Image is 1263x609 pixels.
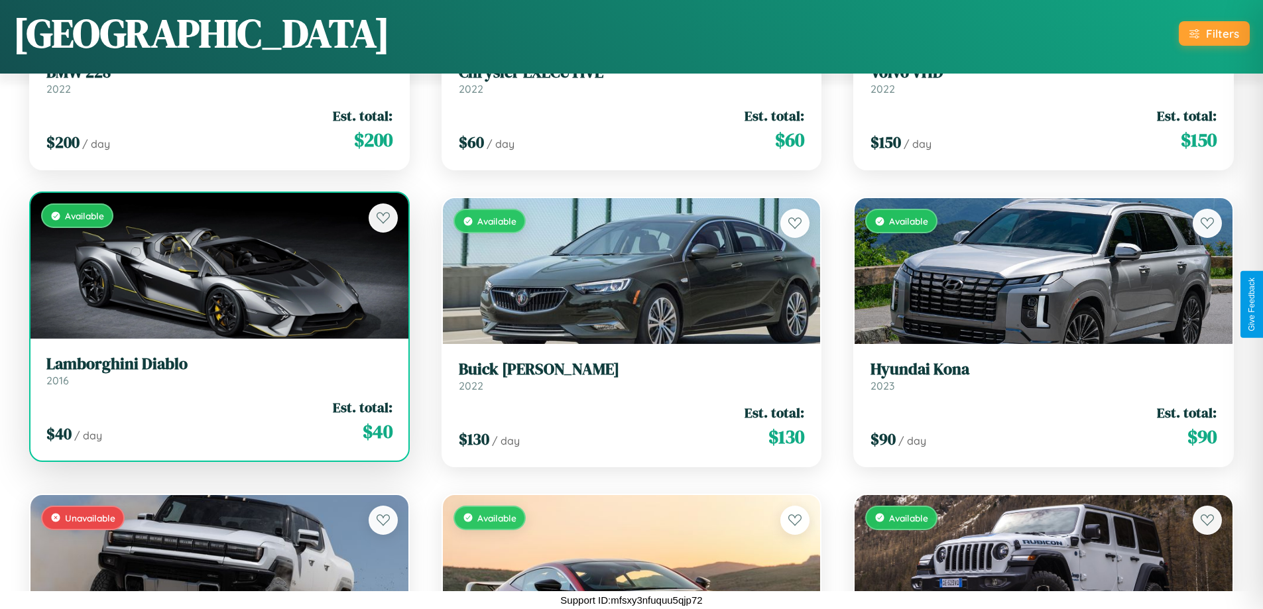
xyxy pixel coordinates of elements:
span: $ 40 [46,423,72,445]
a: Lamborghini Diablo2016 [46,355,392,387]
span: 2016 [46,374,69,387]
span: 2022 [871,82,895,95]
span: / day [74,429,102,442]
a: Hyundai Kona2023 [871,360,1217,392]
h1: [GEOGRAPHIC_DATA] [13,6,390,60]
span: $ 130 [768,423,804,450]
span: $ 40 [363,418,392,445]
span: Available [889,512,928,524]
span: $ 60 [459,131,484,153]
button: Filters [1179,21,1250,46]
span: Available [889,215,928,227]
span: Est. total: [333,106,392,125]
span: / day [898,434,926,447]
span: Unavailable [65,512,115,524]
a: Volvo VHD2022 [871,63,1217,95]
span: $ 200 [46,131,80,153]
span: / day [487,137,514,150]
h3: Buick [PERSON_NAME] [459,360,805,379]
span: / day [492,434,520,447]
span: Available [65,210,104,221]
span: / day [82,137,110,150]
p: Support ID: mfsxy3nfuquu5qjp72 [560,591,702,609]
h3: Hyundai Kona [871,360,1217,379]
span: $ 60 [775,127,804,153]
span: Available [477,512,516,524]
span: Est. total: [1157,106,1217,125]
span: $ 130 [459,428,489,450]
span: 2022 [459,82,483,95]
a: Buick [PERSON_NAME]2022 [459,360,805,392]
span: $ 90 [871,428,896,450]
span: $ 200 [354,127,392,153]
div: Filters [1206,27,1239,40]
span: $ 90 [1187,423,1217,450]
h3: Lamborghini Diablo [46,355,392,374]
span: $ 150 [871,131,901,153]
span: 2022 [459,379,483,392]
span: 2022 [46,82,71,95]
span: Est. total: [333,398,392,417]
span: Est. total: [745,403,804,422]
a: BMW 2282022 [46,63,392,95]
span: 2023 [871,379,894,392]
span: Est. total: [1157,403,1217,422]
span: Est. total: [745,106,804,125]
span: $ 150 [1181,127,1217,153]
span: Available [477,215,516,227]
div: Give Feedback [1247,278,1256,331]
span: / day [904,137,932,150]
a: Chrysler EXECUTIVE2022 [459,63,805,95]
